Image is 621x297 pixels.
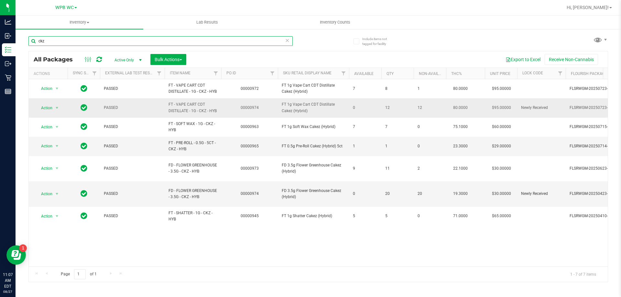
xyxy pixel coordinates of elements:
span: $29.00000 [489,142,514,151]
span: Bulk Actions [155,57,182,62]
span: Include items not tagged for facility [362,37,395,46]
span: Action [35,189,53,198]
span: 9 [353,165,377,172]
span: FT - SHATTER - 1G - CKZ - HYB [169,210,217,222]
div: Actions [34,71,65,76]
span: FT - VAPE CART CDT DISTILLATE - 1G - CKZ - HYB [169,101,217,114]
a: Filter [154,68,165,79]
span: Inventory [16,19,143,25]
span: Newly Received [521,191,562,197]
p: 08/27 [3,289,13,294]
a: Qty [387,71,394,76]
span: select [53,122,61,132]
span: 0 [418,143,442,149]
inline-svg: Reports [5,88,11,95]
span: 22.1000 [450,164,471,173]
span: 12 [385,105,410,111]
a: PO ID [226,71,236,75]
inline-svg: Inventory [5,47,11,53]
a: Sku Retail Display Name [283,71,332,75]
p: 11:07 AM EDT [3,272,13,289]
span: In Sync [81,142,87,151]
span: $30.00000 [489,189,514,198]
span: 5 [385,213,410,219]
span: PASSED [104,165,161,172]
span: Lab Results [188,19,227,25]
a: 00000963 [241,124,259,129]
iframe: Resource center [6,245,26,265]
span: FD 3.5g Flower Greenhouse Cakez (Hybrid) [282,188,345,200]
span: select [53,189,61,198]
a: Filter [267,68,278,79]
span: 5 [353,213,377,219]
a: Unit Price [490,71,510,76]
span: 0 [353,191,377,197]
span: FT 1g Vape Cart CDT Distillate Cakez (Hybrid) [282,101,345,114]
span: FT 1g Vape Cart CDT Distillate Cakez (Hybrid) [282,82,345,95]
inline-svg: Retail [5,74,11,81]
span: Page of 1 [55,269,102,279]
a: 00000945 [241,214,259,218]
span: PASSED [104,191,161,197]
span: 75.1000 [450,122,471,132]
span: WPB WC [55,5,74,10]
span: select [53,142,61,151]
span: 1 [353,143,377,149]
span: Action [35,103,53,112]
span: 80.0000 [450,84,471,93]
span: select [53,103,61,112]
span: PASSED [104,124,161,130]
a: Available [354,71,374,76]
span: FD - FLOWER GREENHOUSE - 3.5G - CKZ - HYB [169,188,217,200]
span: 0 [418,213,442,219]
span: 0 [418,124,442,130]
span: 71.0000 [450,211,471,221]
span: FD 3.5g Flower Greenhouse Cakez (Hybrid) [282,162,345,175]
span: $30.00000 [489,164,514,173]
span: In Sync [81,103,87,112]
button: Receive Non-Cannabis [545,54,598,65]
span: 7 [385,124,410,130]
span: $95.00000 [489,84,514,93]
span: Action [35,164,53,173]
span: In Sync [81,189,87,198]
inline-svg: Outbound [5,60,11,67]
span: Action [35,212,53,221]
a: External Lab Test Result [105,71,156,75]
a: Filter [555,68,566,79]
span: 2 [418,165,442,172]
button: Bulk Actions [150,54,186,65]
span: $65.00000 [489,211,514,221]
a: Non-Available [419,71,448,76]
span: FD - FLOWER GREENHOUSE - 3.5G - CKZ - HYB [169,162,217,175]
span: PASSED [104,105,161,111]
span: Hi, [PERSON_NAME]! [567,5,609,10]
span: FT 0.5g Pre-Roll Cakez (Hybrid) 5ct [282,143,345,149]
a: Sync Status [73,71,98,75]
span: 1 [418,86,442,92]
span: 19.3000 [450,189,471,198]
span: Newly Received [521,105,562,111]
span: In Sync [81,211,87,220]
span: Clear [285,36,289,45]
span: 1 [385,143,410,149]
span: select [53,84,61,93]
span: 23.3000 [450,142,471,151]
a: Flourish Package ID [571,71,612,76]
a: Filter [338,68,349,79]
span: Action [35,142,53,151]
span: PASSED [104,86,161,92]
inline-svg: Inbound [5,33,11,39]
a: Lab Results [143,16,271,29]
span: 11 [385,165,410,172]
span: FT - SOFT WAX - 1G - CKZ - HYB [169,121,217,133]
a: Inventory Counts [271,16,399,29]
span: $60.00000 [489,122,514,132]
button: Export to Excel [501,54,545,65]
a: Lock Code [522,71,543,75]
span: 1 - 7 of 7 items [565,269,601,279]
span: 8 [385,86,410,92]
a: Item Name [170,71,191,75]
a: 00000972 [241,86,259,91]
span: 0 [353,105,377,111]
